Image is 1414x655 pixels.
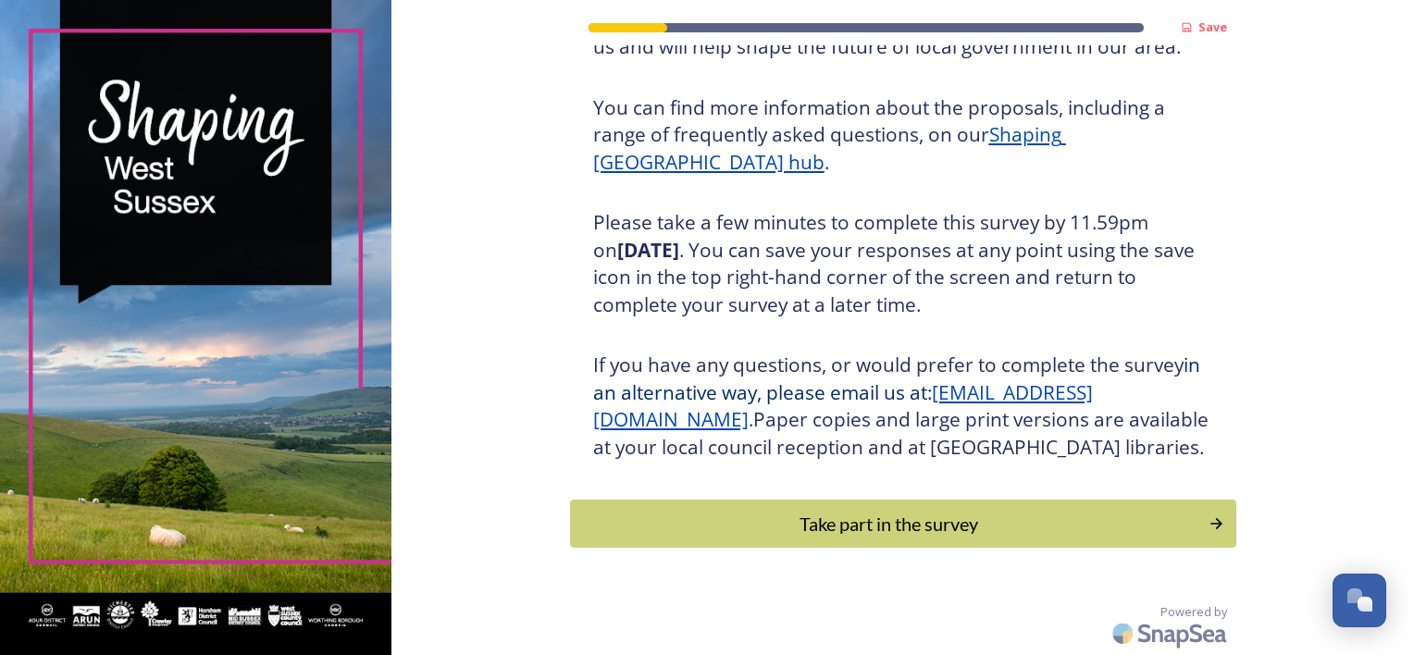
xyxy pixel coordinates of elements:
button: Continue [570,500,1236,548]
h3: Please take a few minutes to complete this survey by 11.59pm on . You can save your responses at ... [593,209,1213,318]
button: Open Chat [1333,574,1386,627]
a: [EMAIL_ADDRESS][DOMAIN_NAME] [593,379,1093,433]
span: Powered by [1160,603,1227,621]
strong: Save [1198,19,1227,35]
a: Shaping [GEOGRAPHIC_DATA] hub [593,121,1066,175]
img: SnapSea Logo [1107,612,1236,655]
div: Take part in the survey [580,510,1199,538]
span: in an alternative way, please email us at: [593,352,1205,405]
h3: You can find more information about the proposals, including a range of frequently asked question... [593,94,1213,177]
strong: [DATE] [617,237,679,263]
span: . [749,406,753,432]
h3: If you have any questions, or would prefer to complete the survey Paper copies and large print ve... [593,352,1213,461]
